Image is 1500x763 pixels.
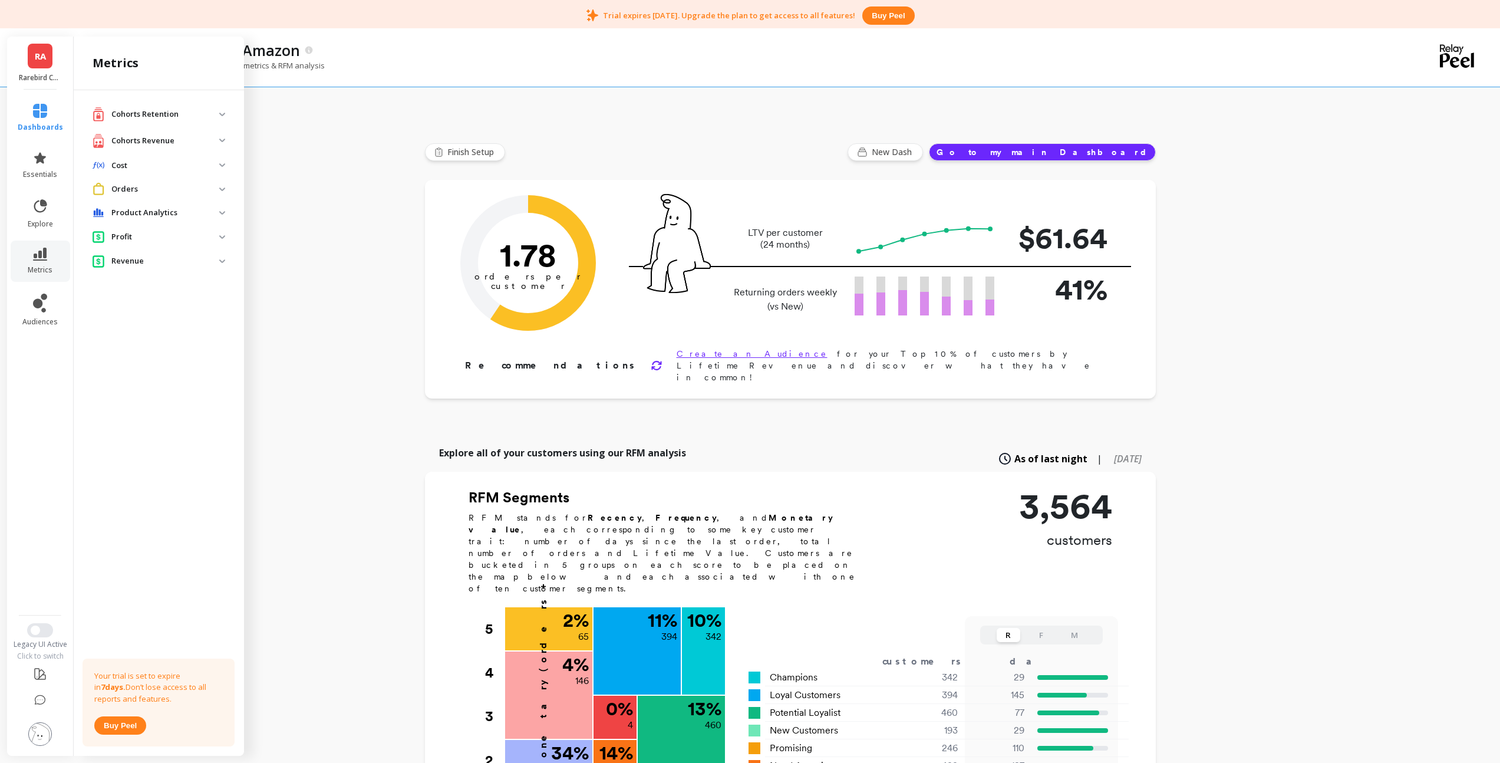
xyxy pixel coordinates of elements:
[1019,531,1112,550] p: customers
[219,139,225,142] img: down caret icon
[111,207,219,219] p: Product Analytics
[111,231,219,243] p: Profit
[603,10,855,21] p: Trial expires [DATE]. Upgrade the plan to get access to all features!
[93,183,104,195] img: navigation item icon
[22,317,58,327] span: audiences
[485,651,504,695] div: 4
[562,655,589,674] p: 4 %
[28,722,52,746] img: profile picture
[219,235,225,239] img: down caret icon
[93,255,104,267] img: navigation item icon
[705,718,721,732] p: 460
[588,513,642,522] b: Recency
[93,231,104,243] img: navigation item icon
[485,695,504,738] div: 3
[93,162,104,169] img: navigation item icon
[19,73,62,83] p: Rarebird Coffee - Amazon
[111,183,219,195] p: Orders
[1010,655,1058,669] div: days
[687,611,721,630] p: 10 %
[1030,628,1053,642] button: F
[111,108,219,120] p: Cohorts Retention
[563,611,589,630] p: 2 %
[219,188,225,191] img: down caret icon
[28,219,53,229] span: explore
[111,135,219,147] p: Cohorts Revenue
[1013,216,1107,260] p: $61.64
[425,143,505,161] button: Finish Setup
[661,630,677,644] p: 394
[28,265,52,275] span: metrics
[111,255,219,267] p: Revenue
[972,688,1024,702] p: 145
[888,670,972,685] div: 342
[111,160,219,172] p: Cost
[730,285,840,314] p: Returning orders weekly (vs New)
[606,699,633,718] p: 0 %
[447,146,497,158] span: Finish Setup
[485,607,504,651] div: 5
[219,113,225,116] img: down caret icon
[6,652,75,661] div: Click to switch
[575,674,589,688] p: 146
[648,611,677,630] p: 11 %
[882,655,978,669] div: customers
[23,170,57,179] span: essentials
[219,259,225,263] img: down caret icon
[770,706,840,720] span: Potential Loyalist
[94,716,146,735] button: Buy peel
[706,630,721,644] p: 342
[972,670,1024,685] p: 29
[770,688,840,702] span: Loyal Customers
[1097,452,1102,466] span: |
[35,50,46,63] span: RA
[628,718,633,732] p: 4
[1014,452,1087,466] span: As of last night
[888,688,972,702] div: 394
[6,640,75,649] div: Legacy UI Active
[469,512,869,594] p: RFM stands for , , and , each corresponding to some key customer trait: number of days since the ...
[1019,488,1112,524] p: 3,564
[94,670,223,705] p: Your trial is set to expire in Don’t lose access to all reports and features.
[18,123,63,132] span: dashboards
[770,741,812,755] span: Promising
[1114,452,1142,465] span: [DATE]
[439,446,686,460] p: Explore all of your customers using our RFM analysis
[490,281,565,291] tspan: customer
[972,706,1024,720] p: 77
[474,271,582,282] tspan: orders per
[730,227,840,251] p: LTV per customer (24 months)
[888,723,972,738] div: 193
[93,208,104,218] img: navigation item icon
[1013,267,1107,311] p: 41%
[551,744,589,762] p: 34 %
[929,143,1156,161] button: Go to my main Dashboard
[770,723,838,738] span: New Customers
[677,349,828,359] a: Create an Audience
[848,143,923,161] button: New Dash
[93,107,104,121] img: navigation item icon
[643,194,711,293] img: pal seatted on line
[219,211,225,215] img: down caret icon
[1063,628,1086,642] button: M
[469,488,869,507] h2: RFM Segments
[997,628,1020,642] button: R
[27,623,53,637] button: Switch to New UI
[578,630,589,644] p: 65
[599,744,633,762] p: 14 %
[862,6,914,25] button: Buy peel
[101,682,126,692] strong: 7 days.
[888,741,972,755] div: 246
[465,359,637,373] p: Recommendations
[93,55,139,71] h2: metrics
[972,741,1024,755] p: 110
[93,133,104,148] img: navigation item icon
[770,670,817,685] span: Champions
[872,146,915,158] span: New Dash
[500,235,556,274] text: 1.78
[888,706,972,720] div: 460
[655,513,717,522] b: Frequency
[688,699,721,718] p: 13 %
[677,348,1118,383] p: for your Top 10% of customers by Lifetime Revenue and discover what they have in common!
[219,163,225,167] img: down caret icon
